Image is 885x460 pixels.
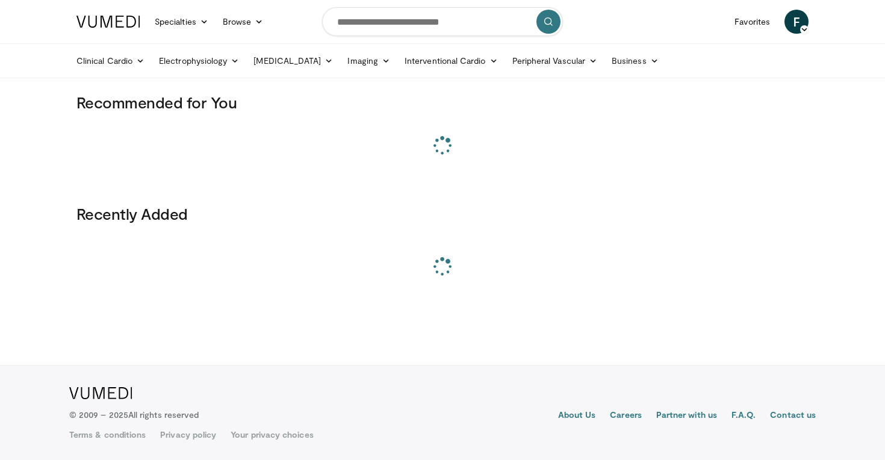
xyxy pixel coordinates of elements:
[216,10,271,34] a: Browse
[231,429,313,441] a: Your privacy choices
[322,7,563,36] input: Search topics, interventions
[731,409,756,423] a: F.A.Q.
[558,409,596,423] a: About Us
[76,16,140,28] img: VuMedi Logo
[656,409,717,423] a: Partner with us
[604,49,666,73] a: Business
[397,49,505,73] a: Interventional Cardio
[152,49,246,73] a: Electrophysiology
[69,49,152,73] a: Clinical Cardio
[770,409,816,423] a: Contact us
[340,49,397,73] a: Imaging
[727,10,777,34] a: Favorites
[505,49,604,73] a: Peripheral Vascular
[76,93,809,112] h3: Recommended for You
[128,409,199,420] span: All rights reserved
[246,49,340,73] a: [MEDICAL_DATA]
[76,204,809,223] h3: Recently Added
[610,409,642,423] a: Careers
[69,429,146,441] a: Terms & conditions
[147,10,216,34] a: Specialties
[69,387,132,399] img: VuMedi Logo
[160,429,216,441] a: Privacy policy
[784,10,809,34] a: F
[69,409,199,421] p: © 2009 – 2025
